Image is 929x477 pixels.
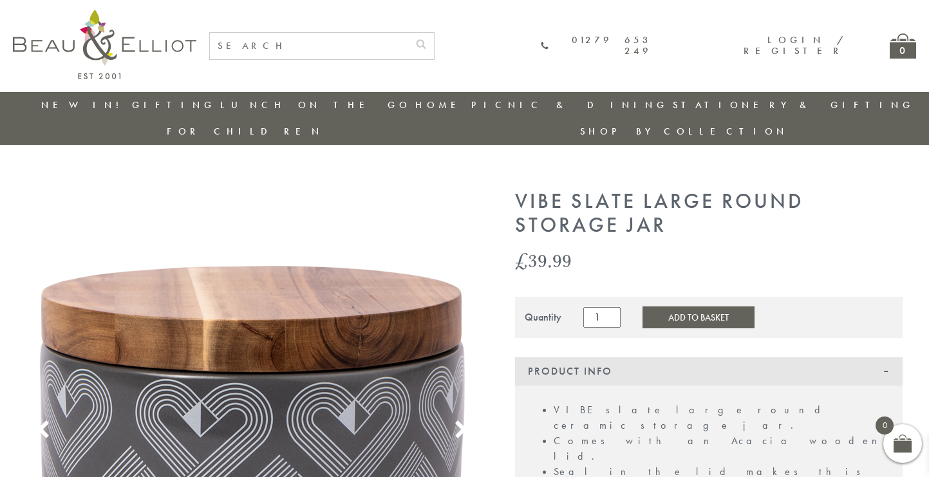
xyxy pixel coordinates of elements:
[515,247,528,274] span: £
[525,312,561,323] div: Quantity
[515,247,572,274] bdi: 39.99
[220,98,411,111] a: Lunch On The Go
[541,35,652,57] a: 01279 653 249
[643,306,755,328] button: Add to Basket
[673,98,914,111] a: Stationery & Gifting
[554,402,890,433] li: VIBE slate large round ceramic storage jar.
[132,98,216,111] a: Gifting
[890,33,916,59] a: 0
[13,10,196,79] img: logo
[876,416,894,435] span: 0
[515,357,903,386] div: Product Info
[471,98,668,111] a: Picnic & Dining
[515,190,903,238] h1: Vibe Slate Large Round Storage Jar
[744,33,845,57] a: Login / Register
[415,98,467,111] a: Home
[580,125,788,138] a: Shop by collection
[583,307,621,328] input: Product quantity
[41,98,127,111] a: New in!
[210,33,408,59] input: SEARCH
[167,125,323,138] a: For Children
[554,433,890,464] li: Comes with an Acacia wooden lid.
